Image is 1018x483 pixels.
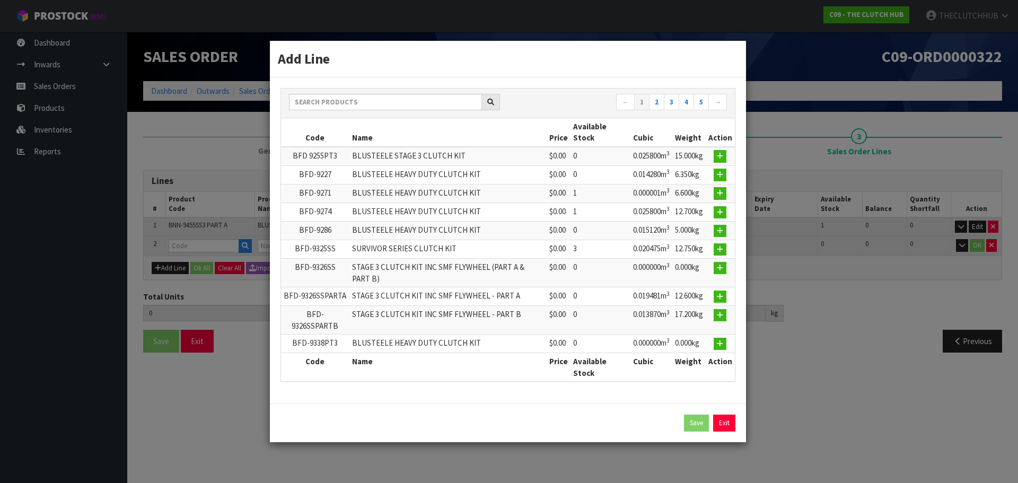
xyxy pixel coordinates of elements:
td: STAGE 3 CLUTCH KIT INC SMF FLYWHEEL - PART B [349,306,547,335]
td: BLUSTEELE HEAVY DUTY CLUTCH KIT [349,222,547,240]
a: 4 [679,94,694,111]
td: $0.00 [547,306,571,335]
th: Cubic [630,118,672,147]
td: $0.00 [547,184,571,203]
th: Available Stock [571,353,630,381]
td: BFD-9325SS [281,240,349,259]
th: Price [547,118,571,147]
td: SURVIVOR SERIES CLUTCH KIT [349,240,547,259]
td: 5.000kg [672,222,706,240]
th: Action [706,353,735,381]
td: 0 [571,287,630,306]
td: $0.00 [547,287,571,306]
td: 12.600kg [672,287,706,306]
td: $0.00 [547,240,571,259]
td: $0.00 [547,147,571,166]
a: ← [616,94,635,111]
td: 12.750kg [672,240,706,259]
td: 1 [571,184,630,203]
sup: 3 [666,205,670,213]
th: Weight [672,118,706,147]
nav: Page navigation [516,94,727,112]
a: → [708,94,727,111]
a: 3 [664,94,679,111]
td: BFD-9326SSPARTB [281,306,349,335]
td: BFD-9227 [281,165,349,184]
td: 0.014280m [630,165,672,184]
sup: 3 [666,150,670,157]
sup: 3 [666,309,670,316]
th: Weight [672,353,706,381]
td: 6.600kg [672,184,706,203]
td: BLUSTEELE HEAVY DUTY CLUTCH KIT [349,203,547,221]
sup: 3 [666,243,670,250]
th: Code [281,118,349,147]
td: 12.700kg [672,203,706,221]
td: 0 [571,165,630,184]
td: STAGE 3 CLUTCH KIT INC SMF FLYWHEEL (PART A & PART B) [349,259,547,287]
td: BFD-9338PT3 [281,335,349,353]
td: 0.025800m [630,203,672,221]
a: 1 [634,94,650,111]
td: $0.00 [547,335,571,353]
td: 0 [571,222,630,240]
th: Name [349,353,547,381]
td: BLUSTEELE HEAVY DUTY CLUTCH KIT [349,165,547,184]
td: 0.020475m [630,240,672,259]
td: 0 [571,147,630,166]
a: Exit [713,415,735,432]
td: $0.00 [547,222,571,240]
td: BFD 9255PT3 [281,147,349,166]
a: 5 [694,94,709,111]
td: BLUSTEELE HEAVY DUTY CLUTCH KIT [349,184,547,203]
td: 0.000000m [630,335,672,353]
td: BFD-9274 [281,203,349,221]
th: Name [349,118,547,147]
td: 0.019481m [630,287,672,306]
td: $0.00 [547,203,571,221]
a: 2 [649,94,664,111]
td: BFD-9326SS [281,259,349,287]
td: 17.200kg [672,306,706,335]
th: Cubic [630,353,672,381]
th: Price [547,353,571,381]
input: Search products [289,94,482,110]
button: Save [684,415,709,432]
td: 15.000kg [672,147,706,166]
td: 0.000kg [672,335,706,353]
td: BLUSTEELE HEAVY DUTY CLUTCH KIT [349,335,547,353]
td: 0.000000m [630,259,672,287]
h3: Add Line [278,49,738,68]
sup: 3 [666,290,670,297]
td: 1 [571,203,630,221]
td: STAGE 3 CLUTCH KIT INC SMF FLYWHEEL - PART A [349,287,547,306]
td: BLUSTEELE STAGE 3 CLUTCH KIT [349,147,547,166]
td: 0 [571,306,630,335]
td: 0 [571,335,630,353]
td: 0 [571,259,630,287]
sup: 3 [666,187,670,194]
td: 0.025800m [630,147,672,166]
th: Code [281,353,349,381]
td: 3 [571,240,630,259]
td: $0.00 [547,259,571,287]
td: BFD-9286 [281,222,349,240]
td: BFD-9271 [281,184,349,203]
td: 0.000001m [630,184,672,203]
sup: 3 [666,168,670,175]
td: 0.013870m [630,306,672,335]
td: 0.000kg [672,259,706,287]
th: Action [706,118,735,147]
td: BFD-9326SSPARTA [281,287,349,306]
sup: 3 [666,261,670,269]
td: 6.350kg [672,165,706,184]
th: Available Stock [571,118,630,147]
td: 0.015120m [630,222,672,240]
td: $0.00 [547,165,571,184]
sup: 3 [666,337,670,344]
sup: 3 [666,224,670,231]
